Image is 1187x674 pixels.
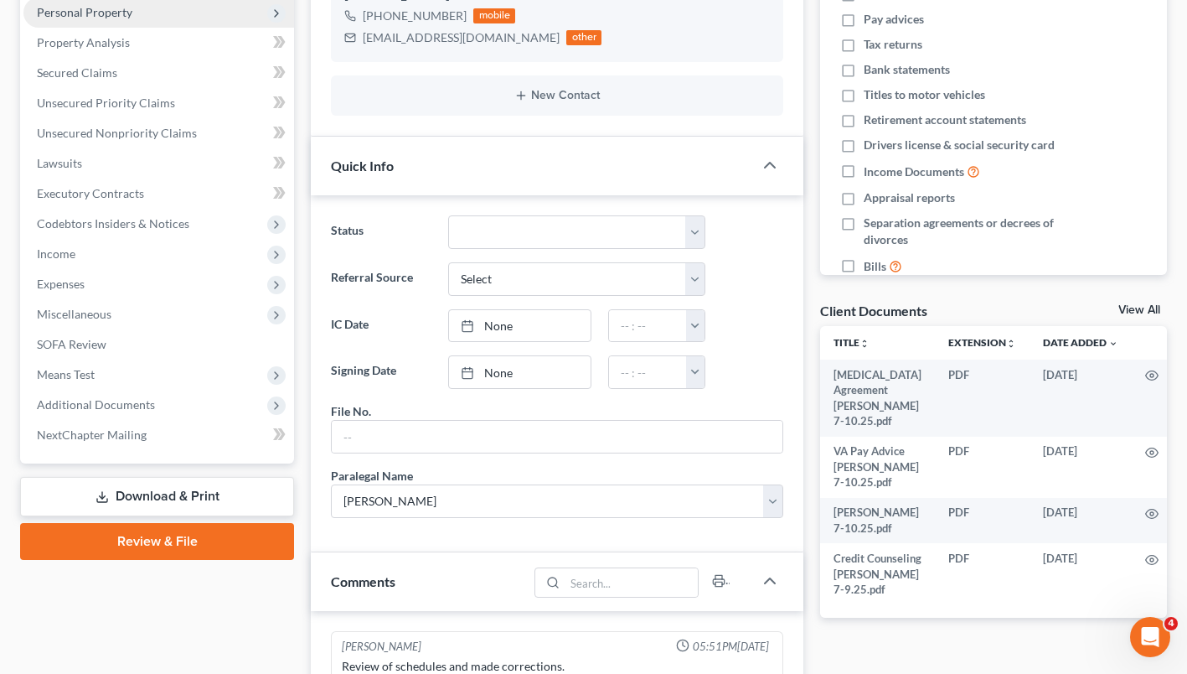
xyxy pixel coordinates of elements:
[820,360,935,437] td: [MEDICAL_DATA] Agreement [PERSON_NAME] 7-10.25.pdf
[37,367,95,381] span: Means Test
[864,189,955,206] span: Appraisal reports
[1130,617,1170,657] iframe: Intercom live chat
[331,467,413,485] div: Paralegal Name
[323,262,440,296] label: Referral Source
[820,437,935,498] td: VA Pay Advice [PERSON_NAME] 7-10.25.pdf
[449,356,590,388] a: None
[37,186,144,200] span: Executory Contracts
[37,35,130,49] span: Property Analysis
[363,8,467,24] div: [PHONE_NUMBER]
[1118,304,1160,316] a: View All
[935,498,1030,544] td: PDF
[37,96,175,110] span: Unsecured Priority Claims
[473,8,515,23] div: mobile
[864,86,985,103] span: Titles to motor vehicles
[864,137,1055,153] span: Drivers license & social security card
[37,126,197,140] span: Unsecured Nonpriority Claims
[20,523,294,560] a: Review & File
[37,246,75,261] span: Income
[1030,543,1132,604] td: [DATE]
[1030,437,1132,498] td: [DATE]
[864,111,1026,128] span: Retirement account statements
[23,58,294,88] a: Secured Claims
[23,148,294,179] a: Lawsuits
[23,420,294,450] a: NextChapter Mailing
[37,428,147,442] span: NextChapter Mailing
[331,158,394,174] span: Quick Info
[1043,336,1118,349] a: Date Added expand_more
[323,215,440,249] label: Status
[23,28,294,58] a: Property Analysis
[323,355,440,389] label: Signing Date
[37,5,132,19] span: Personal Property
[1108,339,1118,349] i: expand_more
[820,498,935,544] td: [PERSON_NAME] 7-10.25.pdf
[23,329,294,360] a: SOFA Review
[609,356,687,388] input: -- : --
[1006,339,1016,349] i: unfold_more
[935,543,1030,604] td: PDF
[37,337,106,351] span: SOFA Review
[331,402,371,420] div: File No.
[37,277,85,291] span: Expenses
[935,360,1030,437] td: PDF
[565,568,698,597] input: Search...
[1164,617,1178,630] span: 4
[23,118,294,148] a: Unsecured Nonpriority Claims
[344,89,770,102] button: New Contact
[37,156,82,170] span: Lawsuits
[864,11,924,28] span: Pay advices
[864,215,1066,248] span: Separation agreements or decrees of divorces
[566,30,601,45] div: other
[820,302,927,319] div: Client Documents
[23,88,294,118] a: Unsecured Priority Claims
[864,36,922,53] span: Tax returns
[449,310,590,342] a: None
[864,258,886,275] span: Bills
[342,639,421,655] div: [PERSON_NAME]
[331,573,395,589] span: Comments
[37,65,117,80] span: Secured Claims
[833,336,870,349] a: Titleunfold_more
[37,216,189,231] span: Codebtors Insiders & Notices
[1030,498,1132,544] td: [DATE]
[864,61,950,78] span: Bank statements
[693,639,769,655] span: 05:51PM[DATE]
[37,397,155,412] span: Additional Documents
[363,29,560,46] div: [EMAIL_ADDRESS][DOMAIN_NAME]
[1030,360,1132,437] td: [DATE]
[37,307,111,321] span: Miscellaneous
[935,437,1030,498] td: PDF
[323,309,440,343] label: IC Date
[948,336,1016,349] a: Extensionunfold_more
[332,421,782,453] input: --
[820,543,935,604] td: Credit Counseling [PERSON_NAME] 7-9.25.pdf
[609,310,687,342] input: -- : --
[859,339,870,349] i: unfold_more
[20,477,294,516] a: Download & Print
[864,163,964,180] span: Income Documents
[23,179,294,209] a: Executory Contracts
